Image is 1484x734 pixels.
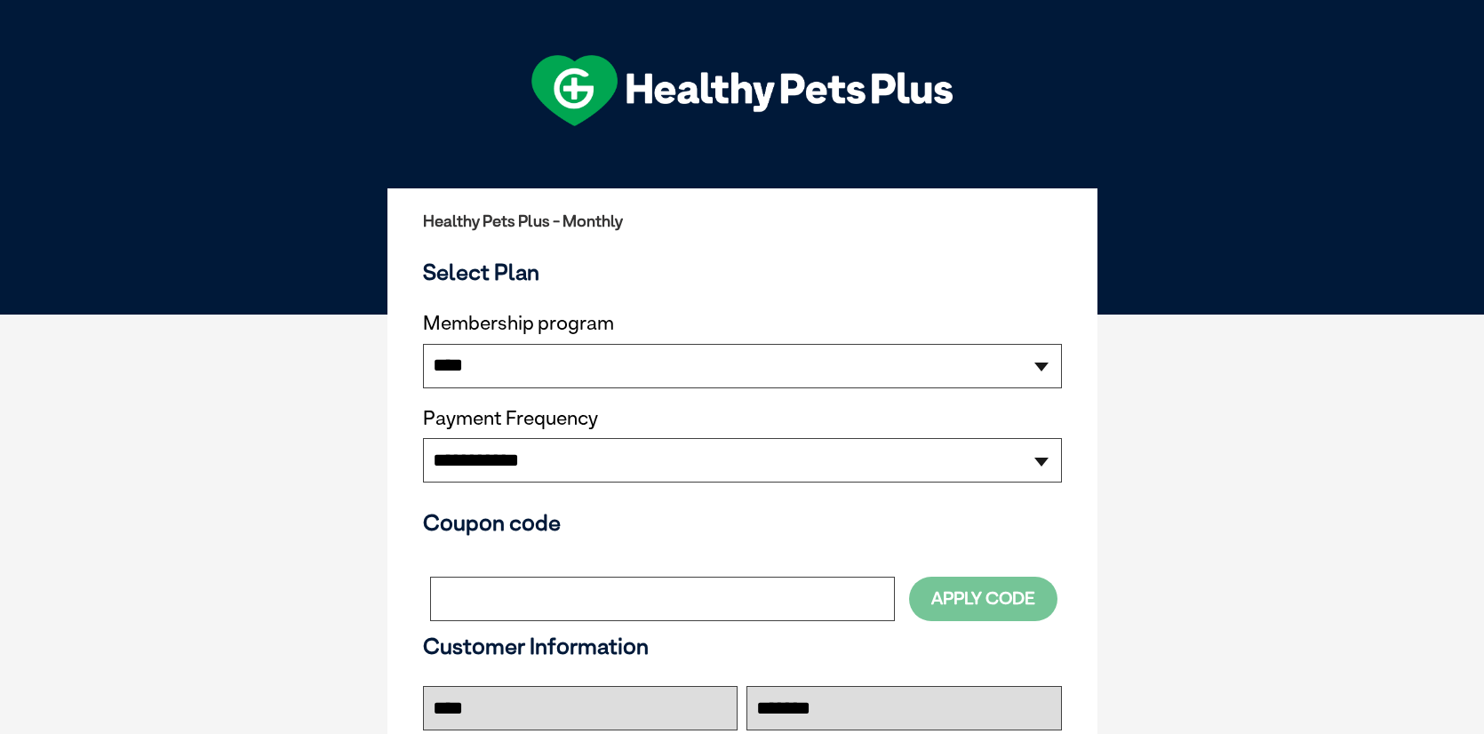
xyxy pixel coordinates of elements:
label: Membership program [423,312,1062,335]
label: Payment Frequency [423,407,598,430]
button: Apply Code [909,577,1057,620]
h2: Healthy Pets Plus - Monthly [423,212,1062,230]
img: hpp-logo-landscape-green-white.png [531,55,953,126]
h3: Customer Information [423,633,1062,659]
h3: Coupon code [423,509,1062,536]
h3: Select Plan [423,259,1062,285]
